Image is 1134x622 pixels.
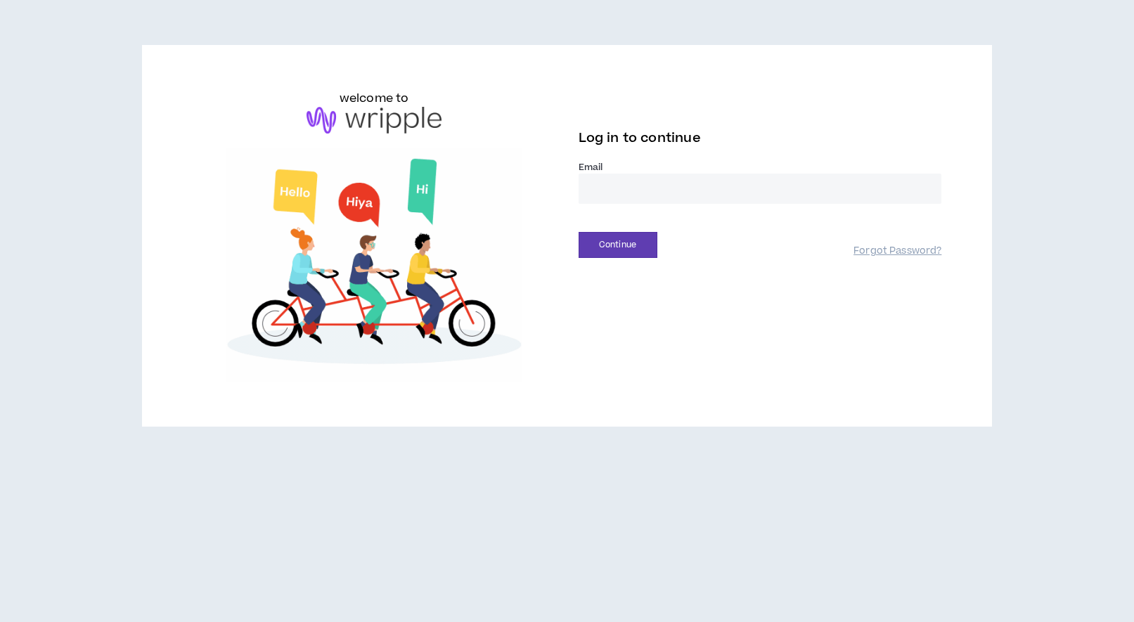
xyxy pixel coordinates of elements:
button: Continue [579,232,657,258]
img: Welcome to Wripple [193,148,556,382]
img: logo-brand.png [307,107,442,134]
a: Forgot Password? [853,245,941,258]
h6: welcome to [340,90,409,107]
label: Email [579,161,942,174]
span: Log in to continue [579,129,701,147]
